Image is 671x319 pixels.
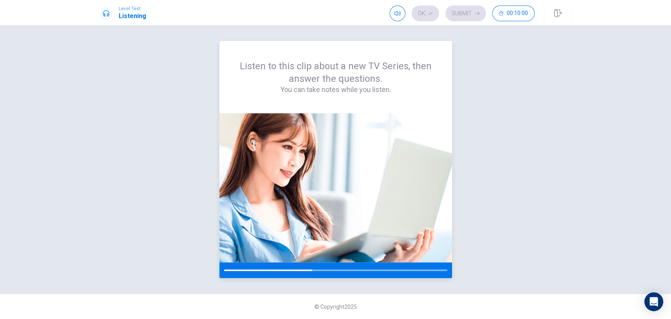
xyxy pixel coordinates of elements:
[644,292,663,311] div: Open Intercom Messenger
[507,10,528,17] span: 00:10:00
[119,6,146,11] span: Level Test
[314,304,357,310] span: © Copyright 2025
[119,11,146,21] h1: Listening
[238,60,433,94] div: Listen to this clip about a new TV Series, then answer the questions.
[238,85,433,94] h4: You can take notes while you listen.
[492,6,535,21] button: 00:10:00
[219,113,452,262] img: passage image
